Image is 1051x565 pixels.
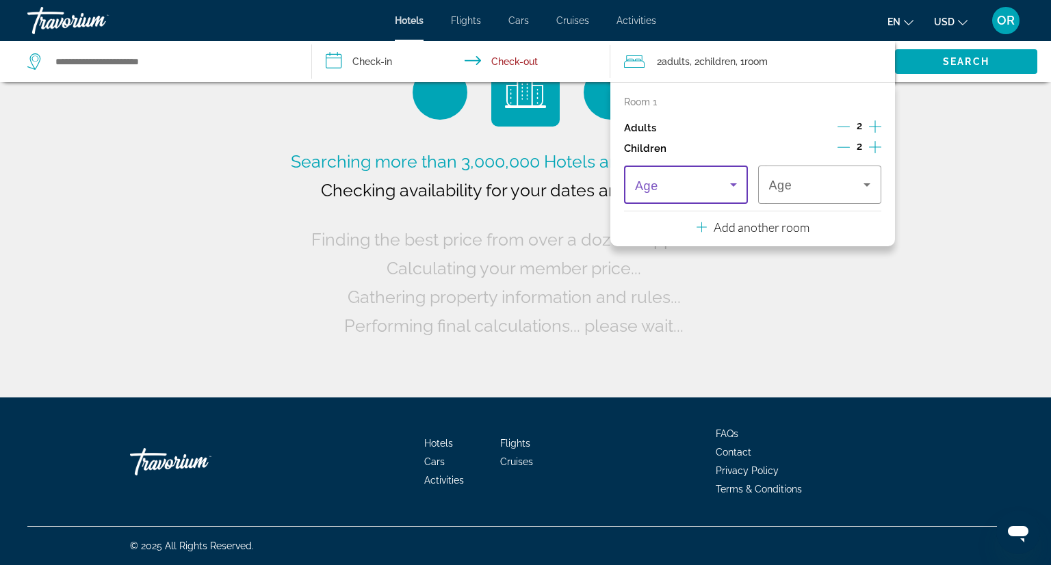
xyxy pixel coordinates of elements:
[130,540,254,551] span: © 2025 All Rights Reserved.
[869,118,881,138] button: Increment adults
[716,447,751,458] a: Contact
[716,484,802,495] a: Terms & Conditions
[395,15,424,26] a: Hotels
[624,96,657,107] p: Room 1
[27,3,164,38] a: Travorium
[500,438,530,449] a: Flights
[617,15,656,26] a: Activities
[943,56,989,67] span: Search
[130,441,267,482] a: Travorium
[451,15,481,26] a: Flights
[716,428,738,439] a: FAQs
[996,510,1040,554] iframe: Button to launch messaging window
[348,287,681,307] span: Gathering property information and rules...
[744,56,768,67] span: Room
[838,140,850,157] button: Decrement children
[624,122,656,134] p: Adults
[424,456,445,467] a: Cars
[988,6,1024,35] button: User Menu
[714,220,809,235] p: Add another room
[857,141,862,152] span: 2
[869,138,881,159] button: Increment children
[500,456,533,467] a: Cruises
[556,15,589,26] a: Cruises
[716,465,779,476] a: Privacy Policy
[321,180,708,200] span: Checking availability for your dates and location...
[857,120,862,131] span: 2
[699,56,736,67] span: Children
[344,315,684,336] span: Performing final calculations... please wait...
[838,120,850,136] button: Decrement adults
[697,211,809,239] button: Add another room
[291,151,737,172] span: Searching more than 3,000,000 Hotels and Apartments...
[895,49,1037,74] button: Search
[690,52,736,71] span: , 2
[312,41,610,82] button: Check in and out dates
[424,475,464,486] a: Activities
[610,41,895,82] button: Travelers: 2 adults, 2 children
[887,12,913,31] button: Change language
[635,179,658,193] span: Age
[387,258,641,278] span: Calculating your member price...
[662,56,690,67] span: Adults
[736,52,768,71] span: , 1
[934,12,968,31] button: Change currency
[657,52,690,71] span: 2
[508,15,529,26] a: Cars
[997,14,1015,27] span: OR
[934,16,955,27] span: USD
[424,438,453,449] a: Hotels
[769,179,792,192] span: Age
[887,16,900,27] span: en
[311,229,717,250] span: Finding the best price from over a dozen suppliers...
[624,143,666,155] p: Children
